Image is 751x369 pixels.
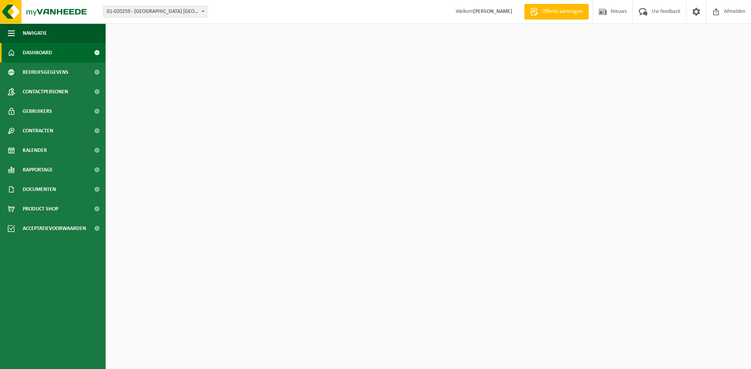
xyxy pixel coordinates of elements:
span: Acceptatievoorwaarden [23,219,86,238]
strong: [PERSON_NAME] [473,9,512,14]
span: Gebruikers [23,102,52,121]
span: Contactpersonen [23,82,68,102]
span: Product Shop [23,199,58,219]
span: Kalender [23,141,47,160]
span: Bedrijfsgegevens [23,62,68,82]
span: Documenten [23,180,56,199]
a: Offerte aanvragen [524,4,589,20]
span: Rapportage [23,160,53,180]
span: 01-020259 - BANVERCO NV - OOSTENDE [104,6,207,17]
span: 01-020259 - BANVERCO NV - OOSTENDE [103,6,207,18]
span: Dashboard [23,43,52,62]
span: Contracten [23,121,53,141]
span: Navigatie [23,23,47,43]
span: Offerte aanvragen [540,8,585,16]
